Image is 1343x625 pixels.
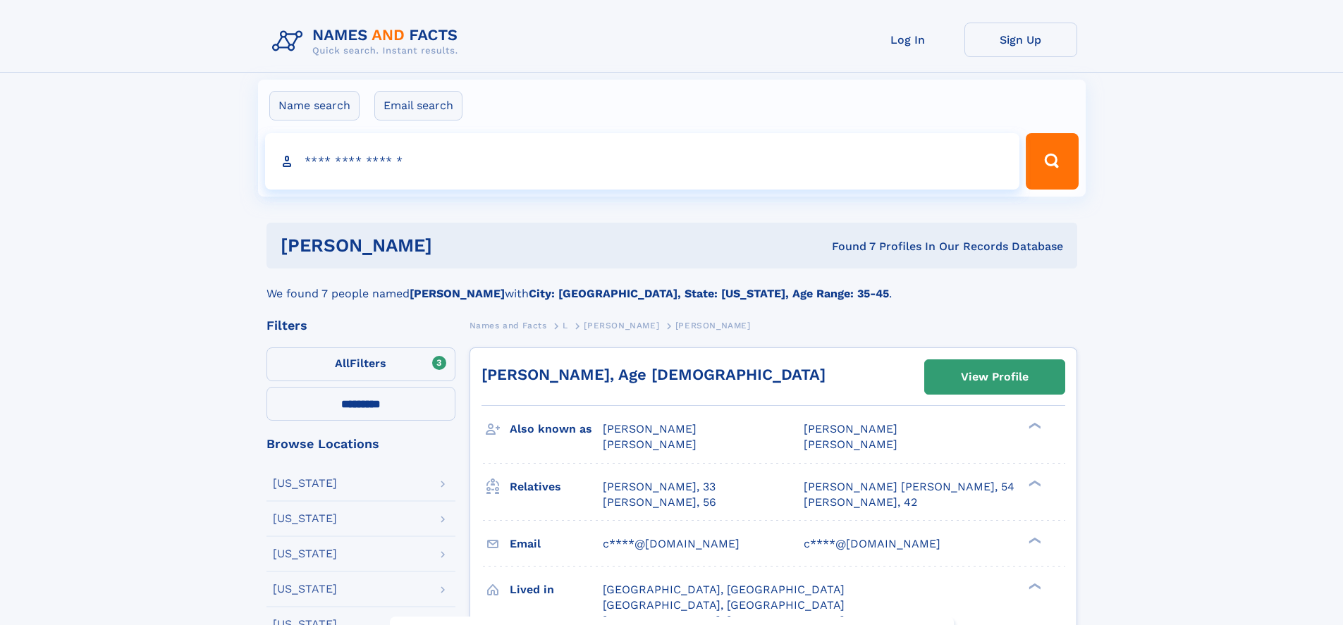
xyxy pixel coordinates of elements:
[964,23,1077,57] a: Sign Up
[675,321,751,330] span: [PERSON_NAME]
[603,495,716,510] a: [PERSON_NAME], 56
[273,513,337,524] div: [US_STATE]
[804,438,897,451] span: [PERSON_NAME]
[266,319,455,332] div: Filters
[273,548,337,559] div: [US_STATE]
[1025,536,1042,545] div: ❯
[266,268,1077,302] div: We found 7 people named with .
[470,316,547,334] a: Names and Facts
[603,479,716,495] a: [PERSON_NAME], 33
[482,366,826,383] a: [PERSON_NAME], Age [DEMOGRAPHIC_DATA]
[269,91,360,120] label: Name search
[265,133,1020,190] input: search input
[563,321,568,330] span: L
[584,316,659,334] a: [PERSON_NAME]
[281,237,632,254] h1: [PERSON_NAME]
[563,316,568,334] a: L
[852,23,964,57] a: Log In
[510,532,603,556] h3: Email
[529,287,889,300] b: City: [GEOGRAPHIC_DATA], State: [US_STATE], Age Range: 35-45
[374,91,462,120] label: Email search
[603,438,697,451] span: [PERSON_NAME]
[603,422,697,435] span: [PERSON_NAME]
[804,479,1014,495] a: [PERSON_NAME] [PERSON_NAME], 54
[603,583,845,596] span: [GEOGRAPHIC_DATA], [GEOGRAPHIC_DATA]
[273,478,337,489] div: [US_STATE]
[273,583,337,595] div: [US_STATE]
[632,239,1063,254] div: Found 7 Profiles In Our Records Database
[1026,133,1078,190] button: Search Button
[603,598,845,612] span: [GEOGRAPHIC_DATA], [GEOGRAPHIC_DATA]
[925,360,1065,394] a: View Profile
[266,347,455,381] label: Filters
[510,417,603,441] h3: Also known as
[410,287,505,300] b: [PERSON_NAME]
[335,357,350,370] span: All
[510,578,603,602] h3: Lived in
[266,23,470,61] img: Logo Names and Facts
[1025,581,1042,590] div: ❯
[1025,478,1042,488] div: ❯
[804,422,897,435] span: [PERSON_NAME]
[266,438,455,450] div: Browse Locations
[510,475,603,499] h3: Relatives
[584,321,659,330] span: [PERSON_NAME]
[1025,421,1042,431] div: ❯
[804,495,917,510] a: [PERSON_NAME], 42
[961,361,1029,393] div: View Profile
